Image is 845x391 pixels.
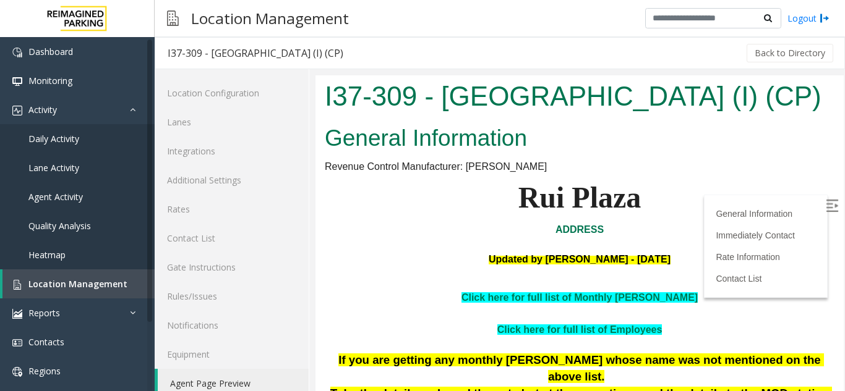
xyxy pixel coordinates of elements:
a: Click here for full list of Employees [182,249,347,259]
span: Monitoring [28,75,72,86]
a: Location Configuration [155,78,309,107]
a: Rates [155,195,309,224]
img: 'icon' [12,338,22,348]
span: Reports [28,307,60,319]
h3: Location Management [185,3,355,33]
a: Additional Settings [155,166,309,195]
a: Contact List [155,224,309,253]
span: Agent Activity [28,191,83,203]
img: pageIcon [167,3,179,33]
span: Contacts [28,336,64,348]
span: Daily Activity [28,133,79,145]
a: Contact List [400,198,446,208]
span: Heatmap [28,249,66,261]
img: logout [820,12,830,25]
a: Lanes [155,107,309,137]
a: Notifications [155,311,309,340]
a: Rate Information [400,177,465,187]
img: Open/Close Sidebar Menu [510,124,523,137]
img: 'icon' [12,77,22,86]
a: Integrations [155,137,309,166]
div: I37-309 - [GEOGRAPHIC_DATA] (I) (CP) [168,45,343,61]
a: Location Management [2,269,155,298]
span: Take the details and vend the gate but at the same time send the details to the MOD stating the [... [15,311,517,341]
span: If you are getting any monthly [PERSON_NAME] whose name was not mentioned on the above list. [23,278,508,308]
a: Equipment [155,340,309,369]
a: ADDRESS [240,149,288,159]
a: Logout [787,12,830,25]
span: Updated by [PERSON_NAME] - [DATE] [173,179,355,189]
span: . [412,327,415,340]
a: Immediately Contact [400,155,479,165]
span: Lane Activity [28,162,79,174]
span: Location Management [28,278,127,290]
button: Back to Directory [747,44,833,62]
b: Rui Plaza [203,106,326,138]
h1: I37-309 - [GEOGRAPHIC_DATA] (I) (CP) [9,2,519,40]
span: Quality Analysis [28,220,91,232]
a: Gate Instructions [155,253,309,282]
img: 'icon' [12,106,22,116]
h2: General Information [9,47,519,79]
a: General Information [400,133,477,143]
span: Dashboard [28,46,73,57]
img: 'icon' [12,367,22,377]
img: 'icon' [12,309,22,319]
img: 'icon' [12,48,22,57]
a: Click here for full list of Monthly [PERSON_NAME] [146,217,382,227]
a: Rules/Issues [155,282,309,311]
span: Revenue Control Manufacturer: [PERSON_NAME] [9,86,231,96]
img: 'icon' [12,280,22,290]
span: Activity [28,104,57,116]
span: Regions [28,365,61,377]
